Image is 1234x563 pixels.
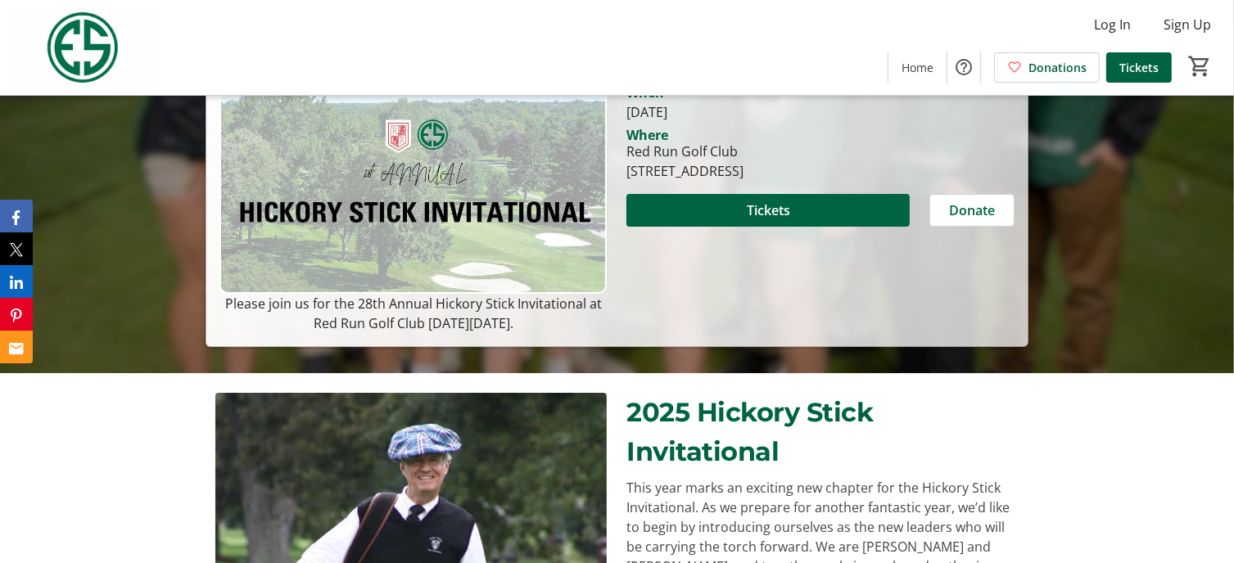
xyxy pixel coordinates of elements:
span: Donations [1028,59,1087,76]
a: Tickets [1106,52,1172,83]
span: Tickets [1119,59,1159,76]
span: Donate [949,200,995,220]
div: Red Run Golf Club [626,142,744,161]
a: Home [888,52,947,83]
img: Campaign CTA Media Photo [219,76,607,294]
button: Tickets [626,194,909,227]
a: Donations [994,52,1100,83]
button: Cart [1185,52,1214,81]
button: Log In [1081,11,1144,38]
div: [STREET_ADDRESS] [626,161,744,181]
button: Sign Up [1150,11,1224,38]
p: 2025 Hickory Stick Invitational [626,393,1018,471]
span: Home [902,59,933,76]
p: Please join us for the 28th Annual Hickory Stick Invitational at [219,294,607,313]
div: Where [626,128,668,142]
span: Tickets [747,200,790,220]
div: [DATE] [626,102,1014,122]
span: Log In [1094,15,1131,34]
p: Red Run Golf Club [DATE][DATE]. [219,313,607,333]
img: Evans Scholars Foundation's Logo [10,7,156,88]
button: Donate [929,194,1015,227]
span: Sign Up [1164,15,1211,34]
button: Help [947,51,980,83]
